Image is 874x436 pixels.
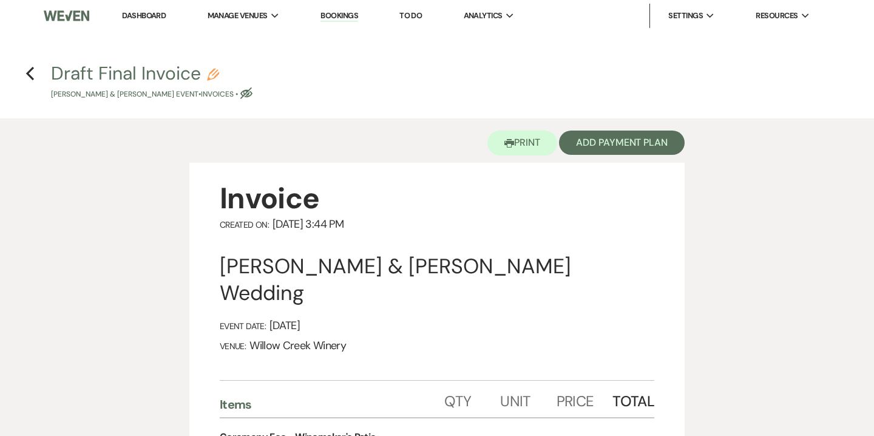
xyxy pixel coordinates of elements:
[220,341,246,352] span: Venue:
[220,180,654,217] div: Invoice
[51,89,252,100] p: [PERSON_NAME] & [PERSON_NAME] Event • Invoices •
[320,10,358,22] a: Bookings
[612,381,654,417] div: Total
[220,217,654,231] div: [DATE] 3:44 PM
[220,253,654,307] div: [PERSON_NAME] & [PERSON_NAME] Wedding
[557,381,612,417] div: Price
[559,131,685,155] button: Add Payment Plan
[756,10,798,22] span: Resources
[464,10,503,22] span: Analytics
[122,10,166,21] a: Dashboard
[487,131,557,155] button: Print
[220,321,266,332] span: Event Date:
[220,219,269,230] span: Created On:
[399,10,422,21] a: To Do
[500,381,556,417] div: Unit
[44,3,89,29] img: Weven Logo
[220,339,654,353] div: Willow Creek Winery
[51,64,252,100] button: Draft Final Invoice[PERSON_NAME] & [PERSON_NAME] Event•Invoices •
[668,10,703,22] span: Settings
[444,381,500,417] div: Qty
[220,397,444,412] div: Items
[220,319,654,333] div: [DATE]
[208,10,268,22] span: Manage Venues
